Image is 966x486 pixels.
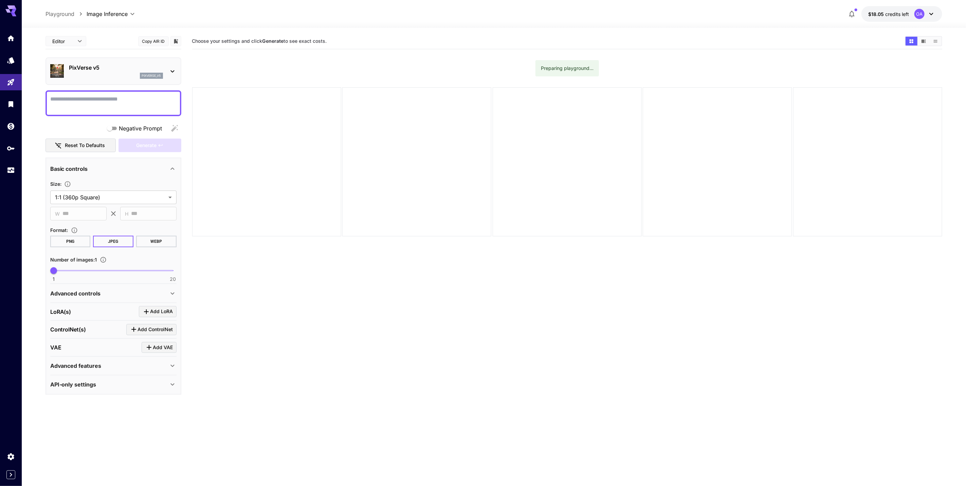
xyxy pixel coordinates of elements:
span: Editor [52,38,73,45]
p: Basic controls [50,165,88,173]
span: H [125,210,128,218]
span: Choose your settings and click to see exact costs. [192,38,327,44]
p: VAE [50,343,61,352]
nav: breadcrumb [45,10,87,18]
button: Show images in grid view [906,37,917,46]
button: Show images in list view [930,37,942,46]
div: Library [7,100,15,108]
b: Generate [262,38,284,44]
div: Settings [7,452,15,461]
span: Size : [50,181,61,187]
div: $18.05131 [868,11,909,18]
button: Click to add VAE [142,342,177,353]
span: Number of images : 1 [50,257,97,263]
button: Choose the file format for the output image. [68,227,80,234]
span: Image Inference [87,10,128,18]
button: Click to add ControlNet [126,324,177,335]
iframe: Chat Widget [932,453,966,486]
button: Expand sidebar [6,470,15,479]
button: JPEG [93,236,133,247]
button: PNG [50,236,91,247]
p: Advanced features [50,362,102,370]
button: WEBP [136,236,177,247]
a: Playground [45,10,75,18]
div: Show images in grid viewShow images in video viewShow images in list view [905,36,942,46]
div: PixVerse v5pixverse_v5 [50,61,177,82]
span: 20 [170,276,176,283]
p: API-only settings [50,380,96,389]
p: ControlNet(s) [50,325,86,334]
div: API Keys [7,144,15,152]
div: API-only settings [50,376,177,393]
div: Playground [7,78,15,87]
span: 1:1 (360p Square) [55,193,166,201]
div: Home [7,34,15,42]
div: Usage [7,166,15,175]
span: Add ControlNet [138,325,173,334]
button: Copy AIR ID [138,36,169,46]
button: Adjust the dimensions of the generated image by specifying its width and height in pixels, or sel... [61,181,74,187]
div: Wallet [7,122,15,130]
span: credits left [885,11,909,17]
span: W [55,210,60,218]
span: Add VAE [153,343,173,352]
span: 1 [53,276,55,283]
div: Advanced features [50,358,177,374]
button: Show images in video view [918,37,930,46]
div: OA [914,9,925,19]
button: Reset to defaults [45,139,116,152]
div: Basic controls [50,161,177,177]
div: Advanced controls [50,285,177,302]
p: PixVerse v5 [69,64,163,72]
div: Models [7,56,15,65]
span: Add LoRA [150,307,173,316]
button: Add to library [173,37,179,45]
p: LoRA(s) [50,308,71,316]
span: $18.05 [868,11,885,17]
div: Preparing playground... [541,62,594,74]
button: $18.05131OA [861,6,942,22]
span: Format : [50,227,68,233]
p: Advanced controls [50,289,101,298]
span: Negative Prompt [119,124,162,132]
button: Click to add LoRA [139,306,177,317]
button: Specify how many images to generate in a single request. Each image generation will be charged se... [97,256,109,263]
p: pixverse_v5 [142,73,161,78]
